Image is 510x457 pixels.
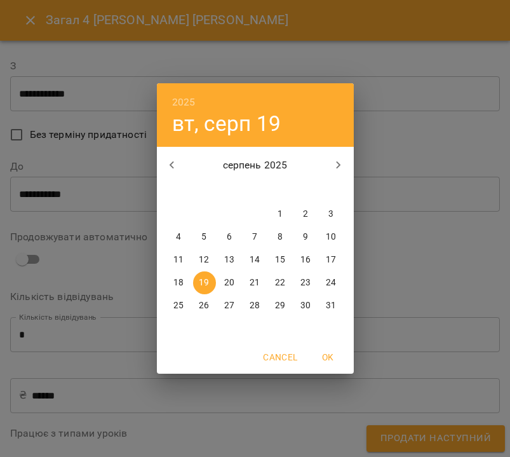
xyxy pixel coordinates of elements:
[328,208,333,221] p: 3
[193,294,216,317] button: 26
[224,276,234,289] p: 20
[295,203,318,226] button: 2
[168,271,191,294] button: 18
[173,299,184,312] p: 25
[224,299,234,312] p: 27
[278,208,283,221] p: 1
[250,254,260,266] p: 14
[218,249,241,271] button: 13
[227,231,232,243] p: 6
[269,294,292,317] button: 29
[326,299,336,312] p: 31
[295,294,318,317] button: 30
[308,346,349,369] button: OK
[258,346,302,369] button: Cancel
[295,249,318,271] button: 16
[300,299,311,312] p: 30
[269,203,292,226] button: 1
[295,226,318,249] button: 9
[320,203,343,226] button: 3
[320,271,343,294] button: 24
[218,184,241,196] span: ср
[201,231,206,243] p: 5
[252,231,257,243] p: 7
[326,231,336,243] p: 10
[320,294,343,317] button: 31
[275,276,285,289] p: 22
[244,271,267,294] button: 21
[326,276,336,289] p: 24
[193,184,216,196] span: вт
[168,184,191,196] span: пн
[168,294,191,317] button: 25
[269,271,292,294] button: 22
[269,226,292,249] button: 8
[172,93,196,111] button: 2025
[269,249,292,271] button: 15
[218,294,241,317] button: 27
[244,294,267,317] button: 28
[275,254,285,266] p: 15
[250,276,260,289] p: 21
[295,184,318,196] span: сб
[173,276,184,289] p: 18
[244,226,267,249] button: 7
[176,231,181,243] p: 4
[320,226,343,249] button: 10
[278,231,283,243] p: 8
[168,226,191,249] button: 4
[168,249,191,271] button: 11
[263,350,297,365] span: Cancel
[303,231,308,243] p: 9
[320,184,343,196] span: нд
[313,350,344,365] span: OK
[193,249,216,271] button: 12
[218,271,241,294] button: 20
[199,276,209,289] p: 19
[244,249,267,271] button: 14
[300,254,311,266] p: 16
[244,184,267,196] span: чт
[269,184,292,196] span: пт
[275,299,285,312] p: 29
[199,254,209,266] p: 12
[193,271,216,294] button: 19
[250,299,260,312] p: 28
[193,226,216,249] button: 5
[199,299,209,312] p: 26
[300,276,311,289] p: 23
[326,254,336,266] p: 17
[173,254,184,266] p: 11
[172,111,281,137] button: вт, серп 19
[224,254,234,266] p: 13
[187,158,323,173] p: серпень 2025
[218,226,241,249] button: 6
[320,249,343,271] button: 17
[295,271,318,294] button: 23
[303,208,308,221] p: 2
